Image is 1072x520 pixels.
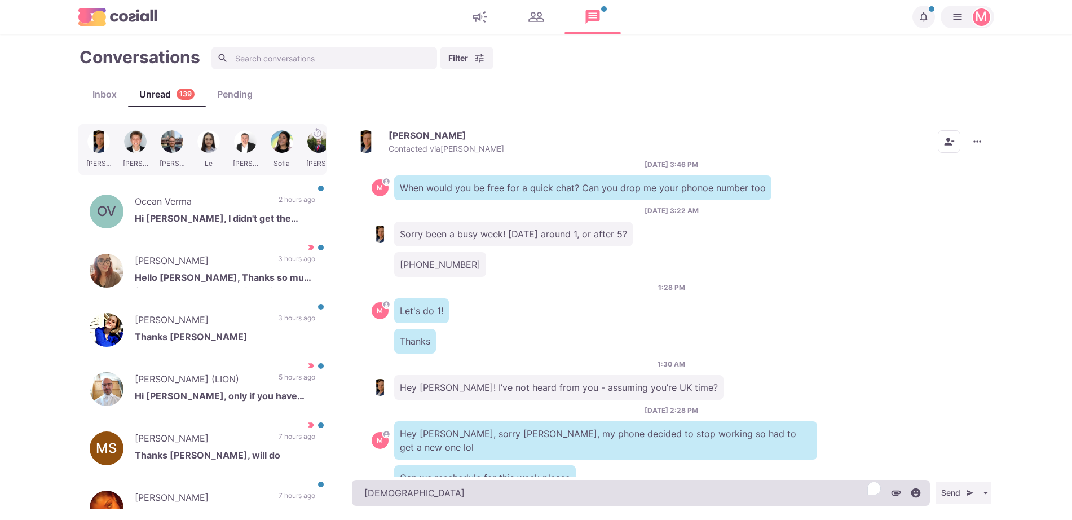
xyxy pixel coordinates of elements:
[90,313,123,347] img: Lena Kliueva
[135,448,315,465] p: Thanks [PERSON_NAME], will do
[78,8,157,25] img: logo
[135,431,267,448] p: [PERSON_NAME]
[81,87,128,101] div: Inbox
[372,379,389,396] img: Tyler Schrader
[97,205,116,218] div: Ocean Verma
[938,130,960,153] button: Remove from contacts
[394,465,576,490] p: Can we reschedule for this week please
[936,482,980,504] button: Send
[372,226,389,243] img: Tyler Schrader
[377,437,383,444] div: Martin
[135,491,267,508] p: [PERSON_NAME]
[135,195,267,211] p: Ocean Verma
[966,130,989,153] button: More menu
[383,431,389,437] svg: avatar
[658,283,685,293] p: 1:28 PM
[383,301,389,307] svg: avatar
[90,254,123,288] img: Kayla Nicholas
[394,421,817,460] p: Hey [PERSON_NAME], sorry [PERSON_NAME], my phone decided to stop working so had to get a new one lol
[352,480,930,506] textarea: To enrich screen reader interactions, please activate Accessibility in Grammarly extension settings
[912,6,935,28] button: Notifications
[394,252,486,277] p: [PHONE_NUMBER]
[645,206,699,216] p: [DATE] 3:22 AM
[279,491,315,508] p: 7 hours ago
[135,330,315,347] p: Thanks [PERSON_NAME]
[355,130,504,154] button: Tyler Schrader[PERSON_NAME]Contacted via[PERSON_NAME]
[394,222,633,246] p: Sorry been a busy week! [DATE] around 1, or after 5?
[80,47,200,67] h1: Conversations
[394,175,771,200] p: When would you be free for a quick chat? Can you drop me your phonoe number too
[278,313,315,330] p: 3 hours ago
[658,359,685,369] p: 1:30 AM
[128,87,206,101] div: Unread
[645,406,698,416] p: [DATE] 2:28 PM
[90,372,123,406] img: Marno Herinckx (LION)
[377,184,383,191] div: Martin
[279,431,315,448] p: 7 hours ago
[206,87,264,101] div: Pending
[179,89,192,100] p: 139
[645,160,698,170] p: [DATE] 3:46 PM
[135,254,267,271] p: [PERSON_NAME]
[907,484,924,501] button: Select emoji
[135,211,315,228] p: Hi [PERSON_NAME], I didn't get the intend of the message
[135,372,267,389] p: [PERSON_NAME] (LION)
[394,329,436,354] p: Thanks
[394,375,724,400] p: Hey [PERSON_NAME]! I’ve not heard from you - assuming you’re UK time?
[888,484,905,501] button: Attach files
[440,47,493,69] button: Filter
[355,130,377,153] img: Tyler Schrader
[278,254,315,271] p: 3 hours ago
[135,313,267,330] p: [PERSON_NAME]
[389,130,466,141] p: [PERSON_NAME]
[383,178,389,184] svg: avatar
[279,372,315,389] p: 5 hours ago
[135,389,315,406] p: Hi [PERSON_NAME], only if you have freelance/internal roles. Thanks
[135,271,315,288] p: Hello [PERSON_NAME], Thanks so much for the message and for following up. I do appreciate it. I a...
[394,298,449,323] p: Let's do 1!
[389,144,504,154] p: Contacted via [PERSON_NAME]
[975,10,987,24] div: Martin
[211,47,437,69] input: Search conversations
[279,195,315,211] p: 2 hours ago
[377,307,383,314] div: Martin
[941,6,994,28] button: Martin
[96,442,117,455] div: Manish Srivastava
